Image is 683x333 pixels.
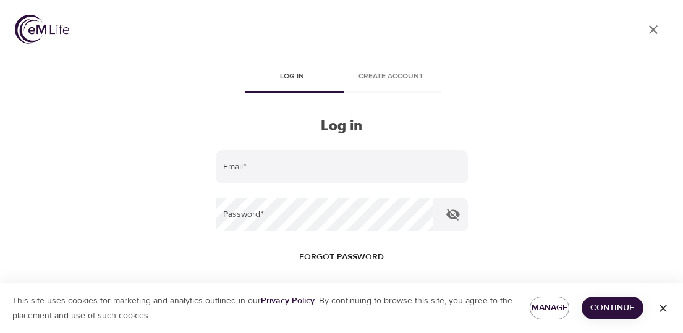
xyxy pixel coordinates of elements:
a: Privacy Policy [261,295,315,306]
span: Log in [250,70,334,83]
span: Manage [540,300,559,316]
h2: Log in [216,117,468,135]
span: Continue [592,300,634,316]
span: Forgot password [299,250,384,265]
img: logo [15,15,69,44]
a: close [638,15,668,44]
div: disabled tabs example [216,63,468,93]
button: Continue [582,297,643,319]
button: Manage [530,297,569,319]
span: Create account [349,70,433,83]
button: Forgot password [294,246,389,269]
